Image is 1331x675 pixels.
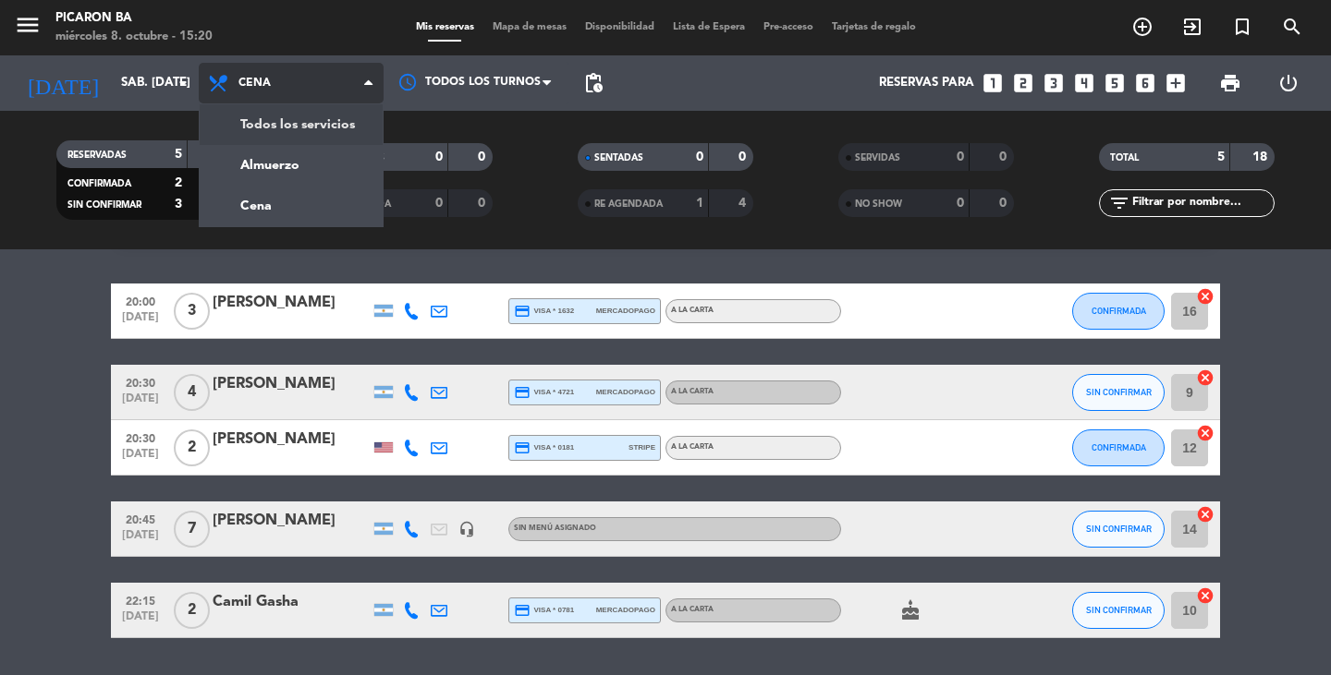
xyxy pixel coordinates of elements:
i: headset_mic [458,521,475,537]
span: A LA CARTA [671,443,714,451]
i: looks_4 [1072,71,1096,95]
i: cake [899,599,922,621]
span: SIN CONFIRMAR [67,200,141,210]
i: credit_card [514,440,531,456]
button: CONFIRMADA [1072,293,1165,330]
i: looks_6 [1133,71,1157,95]
i: looks_5 [1103,71,1127,95]
span: [DATE] [117,529,164,550]
span: visa * 0781 [514,602,574,619]
span: 3 [174,293,210,330]
span: Mapa de mesas [483,22,576,32]
div: [PERSON_NAME] [213,428,370,452]
span: SERVIDAS [855,153,900,163]
div: [PERSON_NAME] [213,372,370,396]
i: [DATE] [14,63,112,103]
i: cancel [1196,368,1215,387]
span: RESERVADAS [67,151,127,160]
span: mercadopago [596,386,655,398]
span: [DATE] [117,392,164,414]
span: 4 [174,374,210,411]
span: CONFIRMADA [67,179,131,188]
i: cancel [1196,424,1215,442]
span: 20:30 [117,427,164,448]
i: looks_3 [1042,71,1066,95]
span: SIN CONFIRMAR [1086,605,1152,615]
button: SIN CONFIRMAR [1072,374,1165,411]
span: 2 [174,592,210,629]
span: [DATE] [117,448,164,469]
div: LOG OUT [1259,55,1317,111]
button: CONFIRMADA [1072,429,1165,466]
i: cancel [1196,287,1215,306]
span: Tarjetas de regalo [823,22,925,32]
input: Filtrar por nombre... [1130,193,1274,213]
span: CONFIRMADA [1092,442,1146,452]
button: SIN CONFIRMAR [1072,511,1165,548]
strong: 0 [999,197,1010,210]
i: looks_two [1011,71,1035,95]
i: credit_card [514,602,531,619]
span: mercadopago [596,305,655,317]
strong: 0 [957,151,964,163]
button: menu [14,11,42,45]
i: menu [14,11,42,39]
i: credit_card [514,384,531,401]
i: add_circle_outline [1131,16,1154,38]
span: Disponibilidad [576,22,664,32]
span: A LA CARTA [671,307,714,314]
span: NO SHOW [855,199,902,209]
span: visa * 4721 [514,384,574,401]
strong: 0 [478,197,489,210]
span: SENTADAS [594,153,643,163]
span: visa * 0181 [514,440,574,456]
span: A LA CARTA [671,606,714,613]
i: search [1281,16,1303,38]
div: Camil Gasha [213,590,370,614]
i: cancel [1196,586,1215,605]
strong: 5 [1217,151,1225,163]
span: 20:45 [117,508,164,529]
strong: 2 [175,176,182,189]
span: A LA CARTA [671,388,714,395]
i: filter_list [1108,192,1130,214]
span: mercadopago [596,604,655,616]
span: 2 [174,429,210,466]
i: add_box [1164,71,1188,95]
span: 7 [174,511,210,548]
span: stripe [629,441,655,453]
a: Cena [200,186,383,226]
span: RE AGENDADA [594,199,663,209]
strong: 18 [1252,151,1271,163]
span: Sin menú asignado [514,524,596,532]
span: pending_actions [582,72,604,94]
strong: 0 [696,151,703,163]
strong: 0 [999,151,1010,163]
i: credit_card [514,303,531,319]
i: power_settings_new [1277,72,1300,94]
span: visa * 1632 [514,303,574,319]
strong: 0 [957,197,964,210]
i: exit_to_app [1181,16,1203,38]
i: arrow_drop_down [172,72,194,94]
span: Mis reservas [407,22,483,32]
span: CONFIRMADA [1092,306,1146,316]
button: SIN CONFIRMAR [1072,592,1165,629]
strong: 0 [739,151,750,163]
strong: 0 [435,151,443,163]
div: [PERSON_NAME] [213,509,370,533]
strong: 5 [175,148,182,161]
strong: 3 [175,198,182,211]
span: Cena [238,77,271,90]
span: print [1219,72,1241,94]
span: [DATE] [117,610,164,632]
i: looks_one [981,71,1005,95]
div: Picaron BA [55,9,213,28]
a: Almuerzo [200,145,383,186]
strong: 0 [478,151,489,163]
div: [PERSON_NAME] [213,291,370,315]
span: TOTAL [1110,153,1139,163]
span: SIN CONFIRMAR [1086,524,1152,534]
span: Lista de Espera [664,22,754,32]
strong: 0 [435,197,443,210]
